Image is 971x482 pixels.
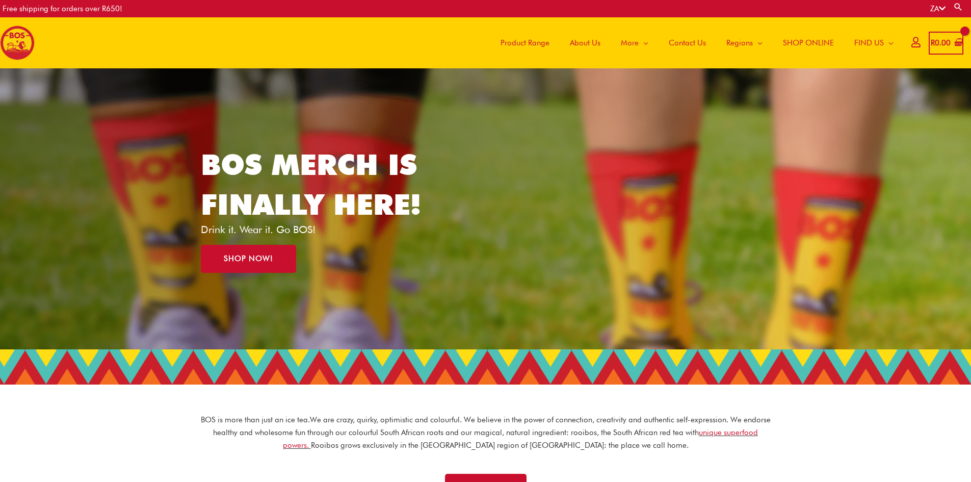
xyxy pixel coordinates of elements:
span: More [621,28,639,58]
a: Search button [953,2,963,12]
bdi: 0.00 [931,38,951,47]
span: About Us [570,28,600,58]
a: SHOP NOW! [201,245,296,273]
nav: Site Navigation [483,17,904,68]
span: FIND US [854,28,884,58]
a: About Us [560,17,611,68]
a: Product Range [490,17,560,68]
a: ZA [930,4,946,13]
a: SHOP ONLINE [773,17,844,68]
span: Contact Us [669,28,706,58]
a: Contact Us [659,17,716,68]
span: R [931,38,935,47]
p: BOS is more than just an ice tea. We are crazy, quirky, optimistic and colourful. We believe in t... [200,414,771,451]
a: BOS MERCH IS FINALLY HERE! [201,147,421,221]
p: Drink it. Wear it. Go BOS! [201,224,436,235]
a: unique superfood powers. [283,428,758,450]
span: SHOP NOW! [224,255,273,263]
span: Product Range [501,28,549,58]
a: View Shopping Cart, empty [929,32,963,55]
a: More [611,17,659,68]
span: SHOP ONLINE [783,28,834,58]
a: Regions [716,17,773,68]
span: Regions [726,28,753,58]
